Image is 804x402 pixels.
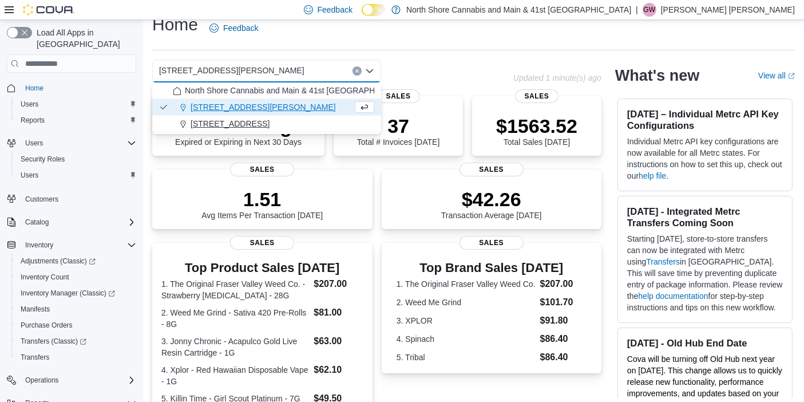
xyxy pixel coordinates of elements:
[377,89,420,103] span: Sales
[540,295,587,309] dd: $101.70
[314,277,363,291] dd: $207.00
[16,334,91,348] a: Transfers (Classic)
[11,167,141,183] button: Users
[627,206,783,228] h3: [DATE] - Integrated Metrc Transfers Coming Soon
[152,82,381,99] button: North Shore Cannabis and Main & 41st [GEOGRAPHIC_DATA]
[397,315,536,326] dt: 3. XPLOR
[496,115,577,137] p: $1563.52
[21,257,96,266] span: Adjustments (Classic)
[11,349,141,365] button: Transfers
[540,314,587,328] dd: $91.80
[314,306,363,320] dd: $81.00
[159,64,304,77] span: [STREET_ADDRESS][PERSON_NAME]
[25,241,53,250] span: Inventory
[21,305,50,314] span: Manifests
[161,261,363,275] h3: Top Product Sales [DATE]
[16,254,136,268] span: Adjustments (Classic)
[2,80,141,96] button: Home
[21,81,136,95] span: Home
[16,113,49,127] a: Reports
[191,101,336,113] span: [STREET_ADDRESS][PERSON_NAME]
[21,136,47,150] button: Users
[397,352,536,363] dt: 5. Tribal
[16,334,136,348] span: Transfers (Classic)
[21,273,69,282] span: Inventory Count
[16,302,136,316] span: Manifests
[639,171,666,180] a: help file
[516,89,559,103] span: Sales
[25,218,49,227] span: Catalog
[460,163,524,176] span: Sales
[758,71,795,80] a: View allExternal link
[353,66,362,76] button: Clear input
[21,136,136,150] span: Users
[16,168,136,182] span: Users
[646,257,680,266] a: Transfers
[627,233,783,313] p: Starting [DATE], store-to-store transfers can now be integrated with Metrc using in [GEOGRAPHIC_D...
[513,73,601,82] p: Updated 1 minute(s) ago
[16,318,136,332] span: Purchase Orders
[21,238,136,252] span: Inventory
[661,3,795,17] p: [PERSON_NAME] [PERSON_NAME]
[11,333,141,349] a: Transfers (Classic)
[161,307,309,330] dt: 2. Weed Me Grind - Sativa 420 Pre-Rolls - 8G
[16,97,43,111] a: Users
[643,3,655,17] span: GW
[205,17,263,40] a: Feedback
[406,3,631,17] p: North Shore Cannabis and Main & 41st [GEOGRAPHIC_DATA]
[152,116,381,132] button: [STREET_ADDRESS]
[21,215,136,229] span: Catalog
[21,289,115,298] span: Inventory Manager (Classic)
[21,373,64,387] button: Operations
[397,278,536,290] dt: 1. The Original Fraser Valley Weed Co.
[25,195,58,204] span: Customers
[25,139,43,148] span: Users
[2,214,141,230] button: Catalog
[496,115,577,147] div: Total Sales [DATE]
[185,85,410,96] span: North Shore Cannabis and Main & 41st [GEOGRAPHIC_DATA]
[397,297,536,308] dt: 2. Weed Me Grind
[2,190,141,207] button: Customers
[314,363,363,377] dd: $62.10
[2,135,141,151] button: Users
[152,99,381,116] button: [STREET_ADDRESS][PERSON_NAME]
[21,238,58,252] button: Inventory
[16,168,43,182] a: Users
[636,3,638,17] p: |
[21,353,49,362] span: Transfers
[16,286,120,300] a: Inventory Manager (Classic)
[11,301,141,317] button: Manifests
[21,191,136,206] span: Customers
[16,286,136,300] span: Inventory Manager (Classic)
[21,215,53,229] button: Catalog
[441,188,542,220] div: Transaction Average [DATE]
[161,278,309,301] dt: 1. The Original Fraser Valley Weed Co. - Strawberry [MEDICAL_DATA] - 28G
[11,96,141,112] button: Users
[788,73,795,80] svg: External link
[21,155,65,164] span: Security Roles
[191,118,270,129] span: [STREET_ADDRESS]
[627,108,783,131] h3: [DATE] – Individual Metrc API Key Configurations
[11,269,141,285] button: Inventory Count
[627,337,783,349] h3: [DATE] - Old Hub End Date
[627,136,783,182] p: Individual Metrc API key configurations are now available for all Metrc states. For instructions ...
[230,163,294,176] span: Sales
[223,22,258,34] span: Feedback
[11,112,141,128] button: Reports
[161,336,309,358] dt: 3. Jonny Chronic - Acapulco Gold Live Resin Cartridge - 1G
[21,100,38,109] span: Users
[362,4,386,16] input: Dark Mode
[365,66,374,76] button: Close list of options
[540,350,587,364] dd: $86.40
[201,188,323,211] p: 1.51
[161,364,309,387] dt: 4. Xplor - Red Hawaiian Disposable Vape - 1G
[23,4,74,15] img: Cova
[615,66,699,85] h2: What's new
[16,270,136,284] span: Inventory Count
[16,152,69,166] a: Security Roles
[16,254,100,268] a: Adjustments (Classic)
[16,302,54,316] a: Manifests
[11,285,141,301] a: Inventory Manager (Classic)
[2,237,141,253] button: Inventory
